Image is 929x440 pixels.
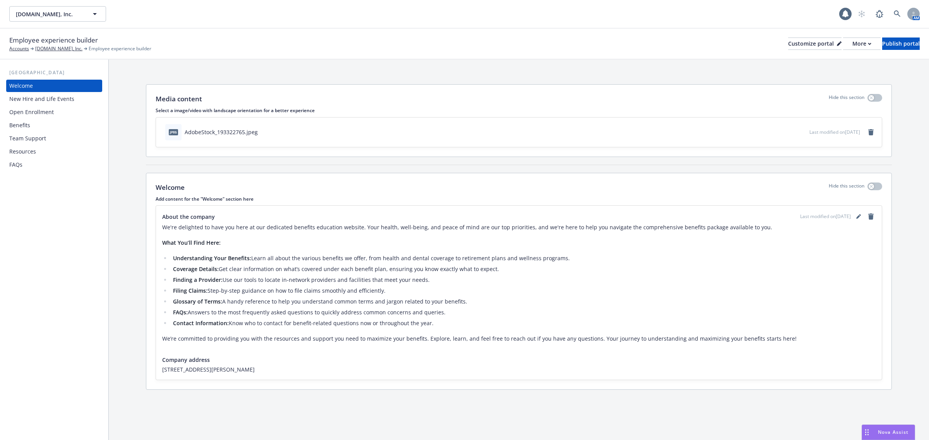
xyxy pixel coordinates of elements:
[173,276,223,283] strong: Finding a Provider:
[6,132,102,145] a: Team Support
[799,128,806,136] button: preview file
[171,275,876,285] li: Use our tools to locate in-network providers and facilities that meet your needs.
[9,6,106,22] button: [DOMAIN_NAME], Inc.
[171,264,876,274] li: Get clear information on what’s covered under each benefit plan, ensuring you know exactly what t...
[162,365,876,373] span: [STREET_ADDRESS][PERSON_NAME]
[173,298,222,305] strong: Glossary of Terms:
[866,212,876,221] a: remove
[156,107,882,114] p: Select a image/video with landscape orientation for a better experience
[173,319,229,327] strong: Contact Information:
[173,265,219,273] strong: Coverage Details:
[829,94,864,104] p: Hide this section
[6,159,102,171] a: FAQs
[9,159,22,171] div: FAQs
[185,128,258,136] div: AdobeStock_193322765.jpeg
[862,425,915,440] button: Nova Assist
[788,38,842,50] button: Customize portal
[9,132,46,145] div: Team Support
[6,119,102,131] a: Benefits
[6,93,102,105] a: New Hire and Life Events
[6,145,102,158] a: Resources
[173,309,188,316] strong: FAQs:
[9,145,36,158] div: Resources
[89,45,151,52] span: Employee experience builder
[171,308,876,317] li: Answers to the most frequently asked questions to quickly address common concerns and queries.
[866,128,876,137] a: remove
[9,80,33,92] div: Welcome
[862,425,872,440] div: Drag to move
[878,429,908,435] span: Nova Assist
[171,297,876,306] li: A handy reference to help you understand common terms and jargon related to your benefits.
[6,106,102,118] a: Open Enrollment
[156,196,882,202] p: Add content for the "Welcome" section here
[162,239,221,246] strong: What You’ll Find Here:
[156,94,202,104] p: Media content
[169,129,178,135] span: jpeg
[882,38,920,50] button: Publish portal
[6,80,102,92] a: Welcome
[173,254,251,262] strong: Understanding Your Benefits:
[890,6,905,22] a: Search
[843,38,881,50] button: More
[9,106,54,118] div: Open Enrollment
[162,356,210,364] span: Company address
[171,319,876,328] li: Know who to contact for benefit-related questions now or throughout the year.
[156,182,185,193] p: Welcome
[854,212,863,221] a: editPencil
[162,213,215,221] span: About the company
[162,334,876,343] p: We’re committed to providing you with the resources and support you need to maximize your benefit...
[872,6,887,22] a: Report a Bug
[171,254,876,263] li: Learn all about the various benefits we offer, from health and dental coverage to retirement plan...
[173,287,207,294] strong: Filing Claims:
[9,35,98,45] span: Employee experience builder
[787,128,793,136] button: download file
[854,6,869,22] a: Start snowing
[800,213,851,220] span: Last modified on [DATE]
[16,10,83,18] span: [DOMAIN_NAME], Inc.
[809,129,860,135] span: Last modified on [DATE]
[9,119,30,131] div: Benefits
[829,182,864,193] p: Hide this section
[852,38,871,49] div: More
[171,286,876,295] li: Step-by-step guidance on how to file claims smoothly and efficiently.
[35,45,82,52] a: [DOMAIN_NAME], Inc.
[6,69,102,77] div: [GEOGRAPHIC_DATA]
[162,223,876,232] p: We're delighted to have you here at our dedicated benefits education website. Your health, well-b...
[9,45,29,52] a: Accounts
[9,93,74,105] div: New Hire and Life Events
